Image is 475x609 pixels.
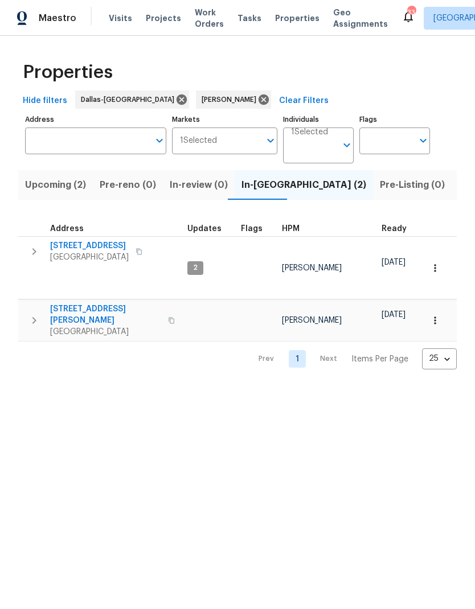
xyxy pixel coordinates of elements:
label: Markets [172,116,278,123]
span: In-[GEOGRAPHIC_DATA] (2) [241,177,366,193]
span: Address [50,225,84,233]
span: Upcoming (2) [25,177,86,193]
span: 2 [189,263,202,273]
span: Pre-reno (0) [100,177,156,193]
span: In-review (0) [170,177,228,193]
span: [PERSON_NAME] [202,94,261,105]
span: [GEOGRAPHIC_DATA] [50,326,161,338]
span: [PERSON_NAME] [282,264,342,272]
span: Ready [382,225,407,233]
button: Hide filters [18,90,72,112]
span: Pre-Listing (0) [380,177,445,193]
span: Projects [146,13,181,24]
nav: Pagination Navigation [248,348,457,369]
button: Open [151,133,167,149]
span: Maestro [39,13,76,24]
p: Items Per Page [351,353,408,365]
div: Dallas-[GEOGRAPHIC_DATA] [75,90,189,109]
span: Properties [23,67,113,78]
span: [STREET_ADDRESS][PERSON_NAME] [50,303,161,326]
span: [DATE] [382,311,406,319]
span: [PERSON_NAME] [282,316,342,324]
button: Clear Filters [275,90,333,112]
div: [PERSON_NAME] [196,90,271,109]
label: Flags [359,116,430,123]
span: Flags [241,225,263,233]
button: Open [263,133,279,149]
button: Open [339,137,355,153]
span: [DATE] [382,258,406,266]
div: 25 [422,344,457,373]
span: Hide filters [23,94,67,108]
button: Open [415,133,431,149]
span: Work Orders [195,7,224,30]
div: Earliest renovation start date (first business day after COE or Checkout) [382,225,417,233]
span: [STREET_ADDRESS] [50,240,129,252]
span: Updates [187,225,222,233]
a: Goto page 1 [289,350,306,368]
div: 33 [407,7,415,18]
span: Tasks [237,14,261,22]
span: 1 Selected [291,127,328,137]
span: Clear Filters [279,94,329,108]
label: Individuals [283,116,354,123]
span: [GEOGRAPHIC_DATA] [50,252,129,263]
span: Properties [275,13,320,24]
span: Dallas-[GEOGRAPHIC_DATA] [81,94,179,105]
span: 1 Selected [180,136,217,146]
span: HPM [282,225,300,233]
span: Visits [109,13,132,24]
label: Address [25,116,166,123]
span: Geo Assignments [333,7,388,30]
